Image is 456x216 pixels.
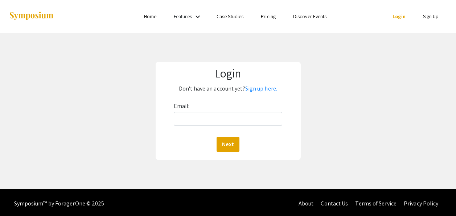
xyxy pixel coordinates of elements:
[174,13,192,20] a: Features
[160,66,296,80] h1: Login
[245,85,277,92] a: Sign up here.
[321,200,348,207] a: Contact Us
[423,13,439,20] a: Sign Up
[217,13,243,20] a: Case Studies
[299,200,314,207] a: About
[355,200,397,207] a: Terms of Service
[393,13,406,20] a: Login
[144,13,156,20] a: Home
[217,137,239,152] button: Next
[193,12,202,21] mat-icon: Expand Features list
[293,13,327,20] a: Discover Events
[261,13,276,20] a: Pricing
[174,100,190,112] label: Email:
[9,11,54,21] img: Symposium by ForagerOne
[160,83,296,95] p: Don't have an account yet?
[404,200,438,207] a: Privacy Policy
